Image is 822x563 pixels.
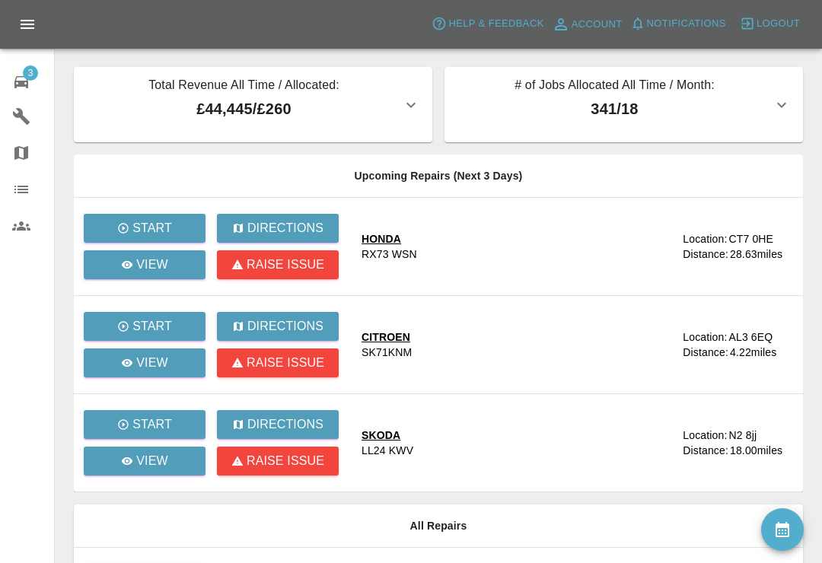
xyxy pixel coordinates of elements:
[683,345,728,360] div: Distance:
[730,443,791,458] div: 18.00 miles
[247,219,323,237] p: Directions
[728,428,757,443] div: N2 8jj
[683,428,791,458] a: Location:N2 8jjDistance:18.00miles
[362,247,417,262] div: RX73 WSN
[647,15,726,33] span: Notifications
[683,231,727,247] div: Location:
[548,12,626,37] a: Account
[683,247,728,262] div: Distance:
[761,508,804,551] button: availability
[217,312,339,341] button: Directions
[74,154,803,198] th: Upcoming Repairs (Next 3 Days)
[428,12,547,36] button: Help & Feedback
[247,415,323,434] p: Directions
[84,250,205,279] a: View
[247,452,324,470] p: Raise issue
[84,214,205,243] button: Start
[362,428,671,458] a: SKODALL24 KWV
[86,76,402,97] p: Total Revenue All Time / Allocated:
[84,312,205,341] button: Start
[683,329,791,360] a: Location:AL3 6EQDistance:4.22miles
[362,428,413,443] div: SKODA
[84,447,205,476] a: View
[683,428,727,443] div: Location:
[626,12,730,36] button: Notifications
[217,348,339,377] button: Raise issue
[9,6,46,43] button: Open drawer
[683,329,727,345] div: Location:
[362,329,671,360] a: CITROENSK71KNM
[86,97,402,120] p: £44,445 / £260
[136,256,168,274] p: View
[362,443,413,458] div: LL24 KWV
[217,250,339,279] button: Raise issue
[728,231,773,247] div: CT7 0HE
[217,214,339,243] button: Directions
[730,247,791,262] div: 28.63 miles
[84,410,205,439] button: Start
[247,354,324,372] p: Raise issue
[448,15,543,33] span: Help & Feedback
[23,65,38,81] span: 3
[362,231,417,247] div: HONDA
[84,348,205,377] a: View
[132,317,172,336] p: Start
[217,410,339,439] button: Directions
[74,504,803,548] th: All Repairs
[683,443,728,458] div: Distance:
[247,256,324,274] p: Raise issue
[457,76,773,97] p: # of Jobs Allocated All Time / Month:
[132,415,172,434] p: Start
[217,447,339,476] button: Raise issue
[247,317,323,336] p: Directions
[457,97,773,120] p: 341 / 18
[683,231,791,262] a: Location:CT7 0HEDistance:28.63miles
[136,354,168,372] p: View
[444,67,803,142] button: # of Jobs Allocated All Time / Month:341/18
[730,345,791,360] div: 4.22 miles
[74,67,432,142] button: Total Revenue All Time / Allocated:£44,445/£260
[728,329,773,345] div: AL3 6EQ
[572,16,623,33] span: Account
[736,12,804,36] button: Logout
[757,15,800,33] span: Logout
[362,231,671,262] a: HONDARX73 WSN
[362,345,412,360] div: SK71KNM
[132,219,172,237] p: Start
[136,452,168,470] p: View
[362,329,412,345] div: CITROEN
